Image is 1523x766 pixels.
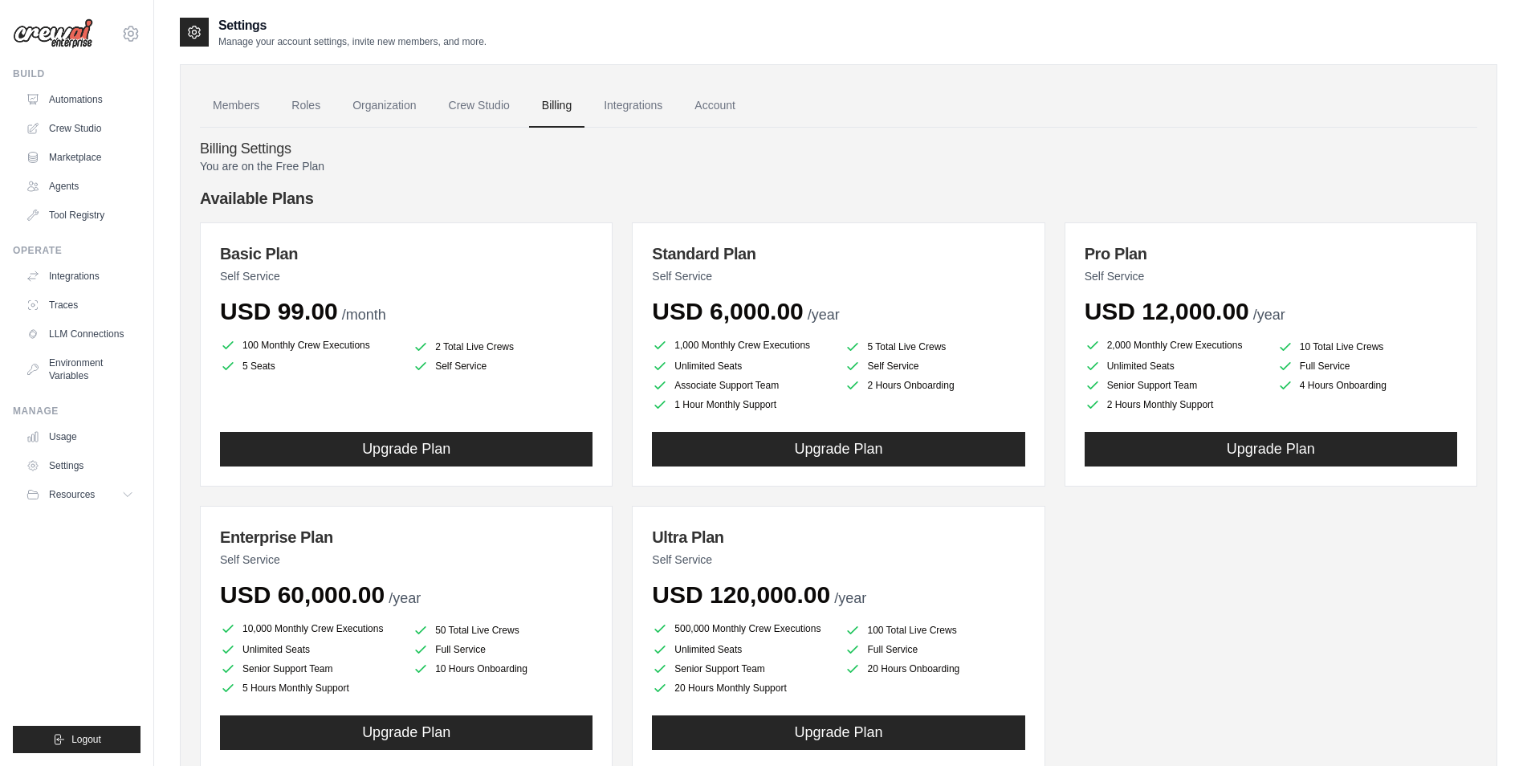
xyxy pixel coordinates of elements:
button: Upgrade Plan [652,715,1024,750]
li: 10,000 Monthly Crew Executions [220,619,400,638]
li: 2 Hours Onboarding [845,377,1024,393]
a: Crew Studio [436,84,523,128]
li: 500,000 Monthly Crew Executions [652,619,832,638]
li: 20 Hours Monthly Support [652,680,832,696]
a: Usage [19,424,140,450]
li: Full Service [413,642,593,658]
li: 2 Hours Monthly Support [1085,397,1264,413]
button: Upgrade Plan [1085,432,1457,467]
li: 5 Hours Monthly Support [220,680,400,696]
button: Upgrade Plan [652,432,1024,467]
span: USD 60,000.00 [220,581,385,608]
li: Full Service [845,642,1024,658]
h3: Basic Plan [220,242,593,265]
span: /year [1253,307,1285,323]
div: Manage [13,405,140,418]
div: Operate [13,244,140,257]
span: USD 6,000.00 [652,298,803,324]
li: Unlimited Seats [220,642,400,658]
span: /month [342,307,386,323]
li: Full Service [1277,358,1457,374]
a: LLM Connections [19,321,140,347]
p: Self Service [1085,268,1457,284]
p: Self Service [220,268,593,284]
a: Agents [19,173,140,199]
li: Senior Support Team [1085,377,1264,393]
span: USD 12,000.00 [1085,298,1249,324]
li: 50 Total Live Crews [413,622,593,638]
span: /year [834,590,866,606]
button: Logout [13,726,140,753]
a: Billing [529,84,584,128]
li: 10 Total Live Crews [1277,339,1457,355]
li: 20 Hours Onboarding [845,661,1024,677]
a: Integrations [591,84,675,128]
button: Upgrade Plan [220,432,593,467]
a: Crew Studio [19,116,140,141]
li: 5 Seats [220,358,400,374]
p: Self Service [652,268,1024,284]
li: 4 Hours Onboarding [1277,377,1457,393]
li: Unlimited Seats [1085,358,1264,374]
a: Roles [279,84,333,128]
span: Logout [71,733,101,746]
a: Marketplace [19,145,140,170]
span: USD 120,000.00 [652,581,830,608]
a: Automations [19,87,140,112]
li: 100 Total Live Crews [845,622,1024,638]
p: Self Service [220,552,593,568]
h3: Enterprise Plan [220,526,593,548]
a: Account [682,84,748,128]
li: Senior Support Team [652,661,832,677]
h3: Standard Plan [652,242,1024,265]
h2: Settings [218,16,487,35]
div: Build [13,67,140,80]
p: You are on the Free Plan [200,158,1477,174]
li: 2 Total Live Crews [413,339,593,355]
h4: Billing Settings [200,141,1477,158]
span: USD 99.00 [220,298,338,324]
p: Manage your account settings, invite new members, and more. [218,35,487,48]
li: Unlimited Seats [652,358,832,374]
span: /year [389,590,421,606]
li: Senior Support Team [220,661,400,677]
span: /year [808,307,840,323]
a: Integrations [19,263,140,289]
li: Unlimited Seats [652,642,832,658]
li: 10 Hours Onboarding [413,661,593,677]
li: Self Service [413,358,593,374]
p: Self Service [652,552,1024,568]
a: Settings [19,453,140,479]
a: Traces [19,292,140,318]
h3: Pro Plan [1085,242,1457,265]
a: Environment Variables [19,350,140,389]
li: 100 Monthly Crew Executions [220,336,400,355]
li: Self Service [845,358,1024,374]
h4: Available Plans [200,187,1477,210]
button: Upgrade Plan [220,715,593,750]
li: 1,000 Monthly Crew Executions [652,336,832,355]
h3: Ultra Plan [652,526,1024,548]
img: Logo [13,18,93,49]
li: 1 Hour Monthly Support [652,397,832,413]
a: Tool Registry [19,202,140,228]
button: Resources [19,482,140,507]
li: 5 Total Live Crews [845,339,1024,355]
a: Organization [340,84,429,128]
li: Associate Support Team [652,377,832,393]
a: Members [200,84,272,128]
span: Resources [49,488,95,501]
li: 2,000 Monthly Crew Executions [1085,336,1264,355]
